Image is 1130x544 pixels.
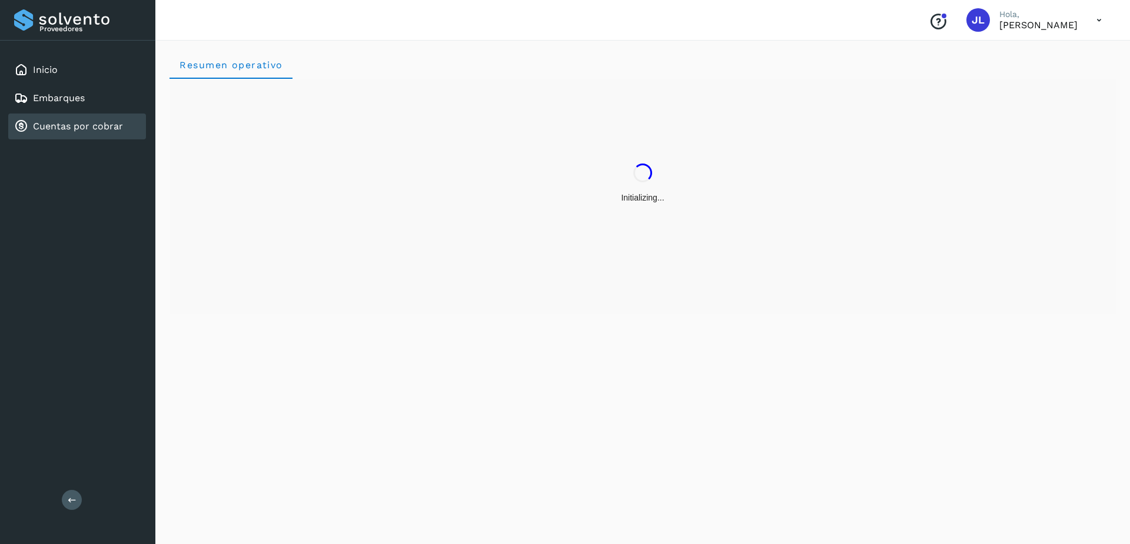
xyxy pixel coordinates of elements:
[33,64,58,75] a: Inicio
[8,114,146,139] div: Cuentas por cobrar
[179,59,283,71] span: Resumen operativo
[999,19,1078,31] p: José Luis Salinas Maldonado
[33,92,85,104] a: Embarques
[39,25,141,33] p: Proveedores
[999,9,1078,19] p: Hola,
[8,85,146,111] div: Embarques
[8,57,146,83] div: Inicio
[33,121,123,132] a: Cuentas por cobrar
